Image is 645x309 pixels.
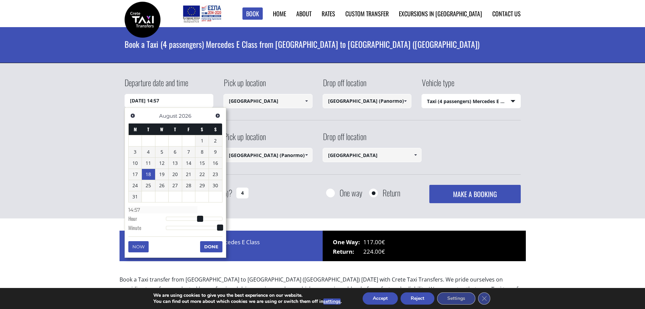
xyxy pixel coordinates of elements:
a: 9 [209,147,222,157]
span: Friday [188,126,190,133]
span: Taxi (4 passengers) Mercedes E Class [422,94,520,109]
a: 22 [195,169,209,180]
a: Show All Items [400,94,411,108]
a: 17 [129,169,142,180]
a: 30 [209,180,222,191]
button: settings [323,298,341,305]
label: Departure date and time [125,77,188,94]
span: One Way: [333,237,363,247]
h1: Book a Taxi (4 passengers) Mercedes E Class from [GEOGRAPHIC_DATA] to [GEOGRAPHIC_DATA] ([GEOGRAP... [125,27,521,61]
span: Tuesday [147,126,149,133]
input: Select drop-off location [323,148,422,162]
a: Contact us [492,9,521,18]
a: 28 [182,180,195,191]
a: 31 [129,191,142,202]
a: 8 [195,147,209,157]
a: 27 [169,180,182,191]
a: Show All Items [301,94,312,108]
a: 29 [195,180,209,191]
label: Pick up location [223,77,266,94]
a: 3 [129,147,142,157]
span: Thursday [174,126,176,133]
input: Select drop-off location [323,94,412,108]
div: 117.00€ 224.00€ [323,231,526,261]
input: Select pickup location [223,148,313,162]
a: Rates [322,9,335,18]
a: 25 [142,180,155,191]
button: Done [200,241,222,252]
p: We are using cookies to give you the best experience on our website. [153,292,342,298]
a: 24 [129,180,142,191]
a: Custom Transfer [345,9,389,18]
a: Crete Taxi Transfers | Book a Taxi transfer from Chania airport to Grecotel Marine Palace (Panorm... [125,15,160,22]
a: 19 [155,169,169,180]
a: 14 [182,158,195,169]
a: 12 [155,158,169,169]
a: Home [273,9,286,18]
label: Vehicle type [422,77,454,94]
label: Drop off location [323,77,366,94]
p: You can find out more about which cookies we are using or switch them off in . [153,298,342,305]
button: Accept [363,292,398,305]
span: Saturday [201,126,203,133]
button: Settings [437,292,475,305]
a: Book [242,7,263,20]
span: Wednesday [160,126,163,133]
img: e-bannersEUERDF180X90.jpg [182,3,222,24]
a: 5 [155,147,169,157]
a: 20 [169,169,182,180]
a: About [296,9,311,18]
a: Show All Items [301,148,312,162]
label: One way [340,189,362,197]
a: 4 [142,147,155,157]
span: August [159,113,177,119]
img: Crete Taxi Transfers | Book a Taxi transfer from Chania airport to Grecotel Marine Palace (Panorm... [125,2,160,38]
label: Return [383,189,400,197]
a: 7 [182,147,195,157]
label: Pick up location [223,131,266,148]
a: 13 [169,158,182,169]
a: 16 [209,158,222,169]
a: 11 [142,158,155,169]
span: Next [215,113,220,118]
a: 23 [209,169,222,180]
dt: Hour [128,215,166,224]
button: Close GDPR Cookie Banner [478,292,490,305]
button: Now [128,241,149,252]
button: MAKE A BOOKING [429,185,520,203]
span: Return: [333,247,363,256]
dt: Minute [128,224,166,233]
span: Monday [134,126,137,133]
a: Next [213,111,222,120]
span: Previous [130,113,135,118]
span: 2026 [179,113,191,119]
p: Book a Taxi transfer from [GEOGRAPHIC_DATA] to [GEOGRAPHIC_DATA] ([GEOGRAPHIC_DATA]) [DATE] with ... [120,275,526,309]
div: Price for 1 x Taxi (4 passengers) Mercedes E Class [120,231,323,261]
a: Excursions in [GEOGRAPHIC_DATA] [399,9,482,18]
a: Show All Items [410,148,421,162]
a: 18 [142,169,155,180]
a: 1 [195,135,209,146]
a: 21 [182,169,195,180]
a: 6 [169,147,182,157]
label: Drop off location [323,131,366,148]
button: Reject [401,292,434,305]
a: 15 [195,158,209,169]
input: Select pickup location [223,94,313,108]
a: 10 [129,158,142,169]
span: Sunday [214,126,217,133]
a: 26 [155,180,169,191]
a: 2 [209,135,222,146]
a: Previous [128,111,137,120]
